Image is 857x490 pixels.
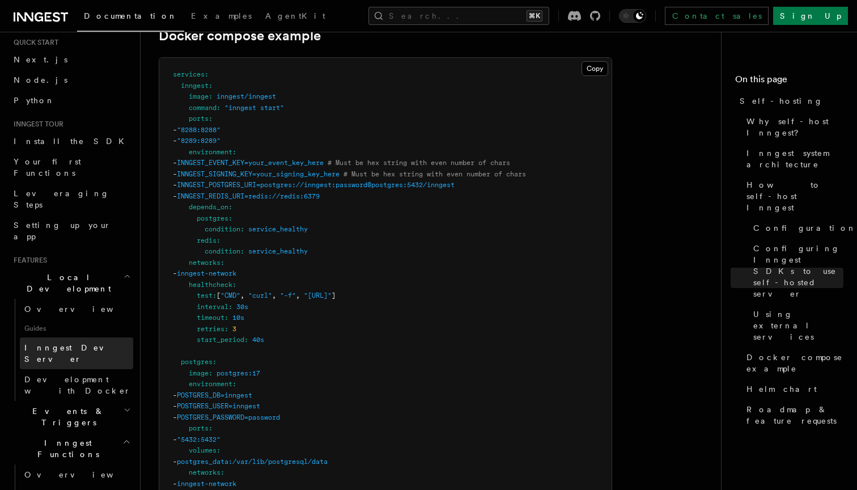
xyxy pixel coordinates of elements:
[24,343,121,364] span: Inngest Dev Server
[14,137,131,146] span: Install the SDK
[582,61,608,76] button: Copy
[742,111,843,143] a: Why self-host Inngest?
[14,96,55,105] span: Python
[205,70,209,78] span: :
[228,203,232,211] span: :
[217,292,220,299] span: [
[14,157,81,178] span: Your first Functions
[20,319,133,337] span: Guides
[228,303,232,311] span: :
[181,82,209,90] span: inngest
[20,369,133,401] a: Development with Docker
[232,314,244,322] span: 10s
[742,175,843,218] a: How to self-host Inngest
[20,299,133,319] a: Overview
[742,379,843,399] a: Helm chart
[746,352,843,374] span: Docker compose example
[209,369,213,377] span: :
[173,413,177,421] span: -
[248,292,272,299] span: "curl"
[173,458,177,466] span: -
[368,7,549,25] button: Search...⌘K
[9,90,133,111] a: Python
[177,269,236,277] span: inngest-network
[184,3,258,31] a: Examples
[232,325,236,333] span: 3
[265,11,325,20] span: AgentKit
[173,436,177,443] span: -
[84,11,177,20] span: Documentation
[9,120,63,129] span: Inngest tour
[173,391,177,399] span: -
[177,181,455,189] span: INNGEST_POSTGRES_URI=postgres://inngest:password@postgres:5432/inngest
[232,281,236,289] span: :
[749,218,843,238] a: Configuration
[189,92,209,100] span: image
[217,104,220,112] span: :
[173,159,177,167] span: -
[173,192,177,200] span: -
[9,272,124,294] span: Local Development
[189,148,232,156] span: environment
[232,380,236,388] span: :
[746,147,843,170] span: Inngest system architecture
[173,170,177,178] span: -
[217,369,260,377] span: postgres:17
[159,28,321,44] a: Docker compose example
[749,238,843,304] a: Configuring Inngest SDKs to use self-hosted server
[189,424,209,432] span: ports
[735,91,843,111] a: Self-hosting
[197,314,224,322] span: timeout
[209,424,213,432] span: :
[24,375,131,395] span: Development with Docker
[209,92,213,100] span: :
[220,468,224,476] span: :
[14,55,67,64] span: Next.js
[173,480,177,488] span: -
[213,358,217,366] span: :
[9,215,133,247] a: Setting up your app
[205,225,240,233] span: condition
[20,337,133,369] a: Inngest Dev Server
[9,437,122,460] span: Inngest Functions
[232,148,236,156] span: :
[240,225,244,233] span: :
[173,70,205,78] span: services
[14,75,67,85] span: Node.js
[14,221,111,241] span: Setting up your app
[177,402,260,410] span: POSTGRES_USER=inngest
[9,70,133,90] a: Node.js
[189,115,209,122] span: ports
[189,369,209,377] span: image
[197,236,217,244] span: redis
[173,137,177,145] span: -
[9,151,133,183] a: Your first Functions
[173,181,177,189] span: -
[240,292,244,299] span: ,
[773,7,848,25] a: Sign Up
[244,336,248,344] span: :
[742,347,843,379] a: Docker compose example
[177,126,220,134] span: "8288:8288"
[527,10,542,22] kbd: ⌘K
[252,336,264,344] span: 40s
[24,470,141,479] span: Overview
[173,126,177,134] span: -
[9,49,133,70] a: Next.js
[177,159,324,167] span: INNGEST_EVENT_KEY=your_event_key_here
[173,402,177,410] span: -
[746,116,843,138] span: Why self-host Inngest?
[220,259,224,267] span: :
[191,11,252,20] span: Examples
[9,183,133,215] a: Leveraging Steps
[236,303,248,311] span: 30s
[296,292,300,299] span: ,
[304,292,332,299] span: "[URL]"
[217,446,220,454] span: :
[343,170,526,178] span: # Must be hex string with even number of chars
[20,464,133,485] a: Overview
[197,325,224,333] span: retries
[224,104,284,112] span: "inngest start"
[181,358,213,366] span: postgres
[9,299,133,401] div: Local Development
